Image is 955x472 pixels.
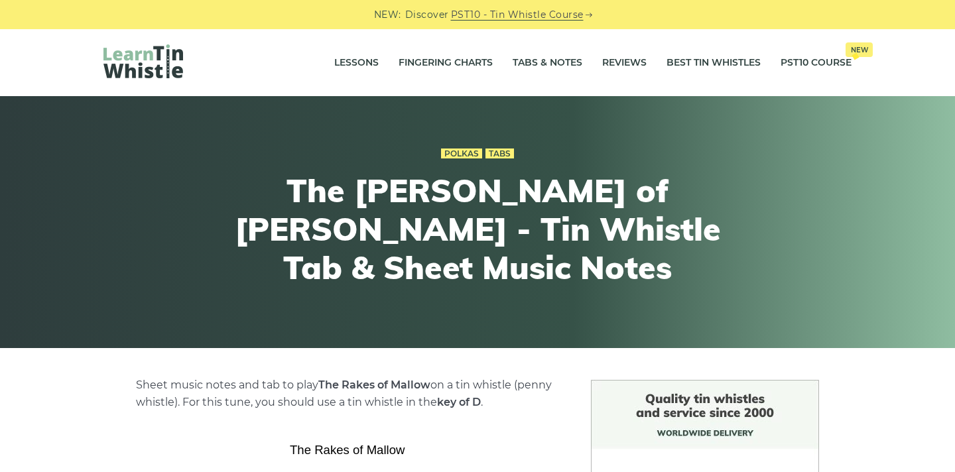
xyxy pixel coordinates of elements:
a: PST10 CourseNew [781,46,852,80]
p: Sheet music notes and tab to play on a tin whistle (penny whistle). For this tune, you should use... [136,377,559,411]
a: Tabs & Notes [513,46,582,80]
a: Lessons [334,46,379,80]
strong: The Rakes of Mallow [318,379,430,391]
h1: The [PERSON_NAME] of [PERSON_NAME] - Tin Whistle Tab & Sheet Music Notes [233,172,722,286]
a: Reviews [602,46,647,80]
a: Polkas [441,148,482,159]
a: Tabs [485,148,514,159]
strong: key of D [437,396,481,408]
img: LearnTinWhistle.com [103,44,183,78]
a: Fingering Charts [399,46,493,80]
span: New [846,42,873,57]
a: Best Tin Whistles [667,46,761,80]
